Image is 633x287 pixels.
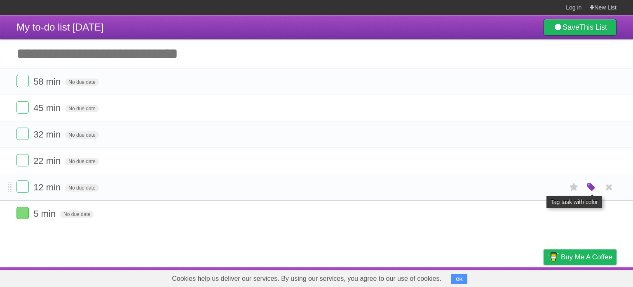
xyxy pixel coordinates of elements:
[434,269,451,285] a: About
[544,19,617,36] a: SaveThis List
[16,154,29,166] label: Done
[579,23,607,31] b: This List
[33,182,63,192] span: 12 min
[461,269,495,285] a: Developers
[561,250,612,264] span: Buy me a coffee
[451,274,467,284] button: OK
[16,128,29,140] label: Done
[65,184,98,192] span: No due date
[533,269,554,285] a: Privacy
[16,101,29,114] label: Done
[16,207,29,219] label: Done
[505,269,523,285] a: Terms
[65,158,98,165] span: No due date
[33,156,63,166] span: 22 min
[16,180,29,193] label: Done
[65,78,98,86] span: No due date
[33,209,58,219] span: 5 min
[164,270,450,287] span: Cookies help us deliver our services. By using our services, you agree to our use of cookies.
[33,129,63,140] span: 32 min
[33,76,63,87] span: 58 min
[60,211,94,218] span: No due date
[565,269,617,285] a: Suggest a feature
[16,21,104,33] span: My to-do list [DATE]
[65,105,98,112] span: No due date
[33,103,63,113] span: 45 min
[65,131,98,139] span: No due date
[566,180,582,194] label: Star task
[16,75,29,87] label: Done
[548,250,559,264] img: Buy me a coffee
[544,249,617,265] a: Buy me a coffee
